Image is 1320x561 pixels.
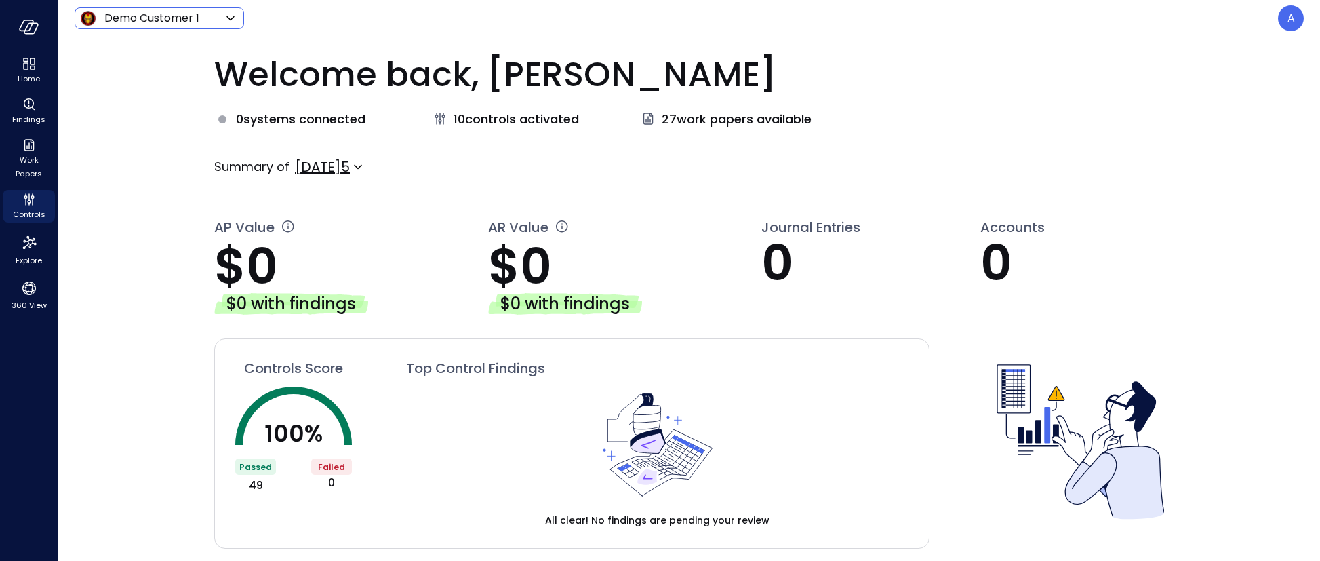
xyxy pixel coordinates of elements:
span: 360 View [12,298,47,312]
a: Controls Score [235,360,352,377]
span: Failed [318,461,345,473]
span: 10 controls activated [454,111,579,128]
span: Home [18,72,40,85]
p: A [1287,10,1295,26]
span: 27 work papers available [662,111,812,128]
a: 10controls activated [432,111,579,128]
img: Controls [997,358,1164,525]
div: [DATE]5 [295,155,350,178]
span: Top Control Findings [406,360,545,377]
p: Welcome back, [PERSON_NAME] [214,49,1164,100]
p: Demo Customer 1 [104,10,199,26]
a: $0 with findings [488,293,762,315]
div: Amihai Zeltzer [1278,5,1304,31]
div: $0 with findings [488,293,642,315]
a: $0 with findings [214,293,488,315]
span: AR Value [488,218,548,239]
span: Explore [16,254,42,267]
img: Icon [80,10,96,26]
span: 0 [761,229,793,297]
span: Accounts [980,218,1045,236]
span: $0 [214,232,278,301]
p: Summary of [214,157,289,176]
div: 360 View [3,277,55,313]
span: Findings [12,113,45,126]
span: $0 [488,232,552,301]
div: Work Papers [3,136,55,182]
span: AP Value [214,218,275,239]
div: Home [3,54,55,87]
div: Explore [3,231,55,269]
div: $0 with findings [214,293,368,315]
span: All clear! No findings are pending your review [545,513,769,528]
a: 27work papers available [640,111,812,128]
span: Controls [13,208,45,221]
span: Passed [239,461,272,473]
span: 0 [328,475,335,491]
span: Journal Entries [761,218,860,236]
p: 100 % [264,422,323,445]
span: Work Papers [8,153,49,180]
span: 49 [249,478,263,494]
div: Findings [3,95,55,128]
p: 0 [980,236,1165,290]
span: 0 systems connected [236,111,365,128]
div: Controls [3,190,55,223]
